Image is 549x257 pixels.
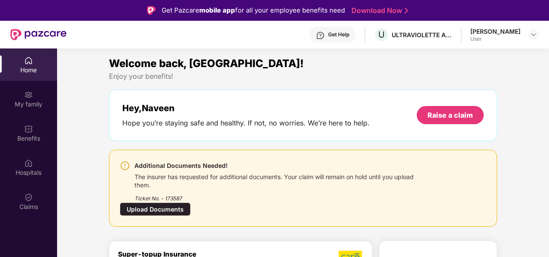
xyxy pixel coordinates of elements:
[378,29,385,40] span: U
[134,161,425,171] div: Additional Documents Needed!
[120,161,130,171] img: svg+xml;base64,PHN2ZyBpZD0iV2FybmluZ18tXzI0eDI0IiBkYXRhLW5hbWU9Ildhcm5pbmcgLSAyNHgyNCIgeG1sbnM9Im...
[428,110,473,120] div: Raise a claim
[470,35,520,42] div: User
[316,31,325,40] img: svg+xml;base64,PHN2ZyBpZD0iSGVscC0zMngzMiIgeG1sbnM9Imh0dHA6Ly93d3cudzMub3JnLzIwMDAvc3ZnIiB3aWR0aD...
[122,119,370,128] div: Hope you’re staying safe and healthy. If not, no worries. We’re here to help.
[24,56,33,65] img: svg+xml;base64,PHN2ZyBpZD0iSG9tZSIgeG1sbnM9Imh0dHA6Ly93d3cudzMub3JnLzIwMDAvc3ZnIiB3aWR0aD0iMjAiIG...
[24,193,33,202] img: svg+xml;base64,PHN2ZyBpZD0iQ2xhaW0iIHhtbG5zPSJodHRwOi8vd3d3LnczLm9yZy8yMDAwL3N2ZyIgd2lkdGg9IjIwIi...
[328,31,349,38] div: Get Help
[134,171,425,189] div: The insurer has requested for additional documents. Your claim will remain on hold until you uplo...
[470,27,520,35] div: [PERSON_NAME]
[122,103,370,113] div: Hey, Naveen
[24,90,33,99] img: svg+xml;base64,PHN2ZyB3aWR0aD0iMjAiIGhlaWdodD0iMjAiIHZpZXdCb3g9IjAgMCAyMCAyMCIgZmlsbD0ibm9uZSIgeG...
[109,72,497,81] div: Enjoy your benefits!
[351,6,405,15] a: Download Now
[530,31,537,38] img: svg+xml;base64,PHN2ZyBpZD0iRHJvcGRvd24tMzJ4MzIiIHhtbG5zPSJodHRwOi8vd3d3LnczLm9yZy8yMDAwL3N2ZyIgd2...
[199,6,235,14] strong: mobile app
[147,6,156,15] img: Logo
[392,31,452,39] div: ULTRAVIOLETTE AUTOMOTIVE PRIVATE LIMITED
[24,125,33,133] img: svg+xml;base64,PHN2ZyBpZD0iQmVuZWZpdHMiIHhtbG5zPSJodHRwOi8vd3d3LnczLm9yZy8yMDAwL3N2ZyIgd2lkdGg9Ij...
[120,202,191,216] div: Upload Documents
[405,6,408,15] img: Stroke
[162,5,345,16] div: Get Pazcare for all your employee benefits need
[24,159,33,167] img: svg+xml;base64,PHN2ZyBpZD0iSG9zcGl0YWxzIiB4bWxucz0iaHR0cDovL3d3dy53My5vcmcvMjAwMC9zdmciIHdpZHRoPS...
[10,29,67,40] img: New Pazcare Logo
[109,57,304,70] span: Welcome back, [GEOGRAPHIC_DATA]!
[134,189,425,202] div: Ticket No. - 173587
